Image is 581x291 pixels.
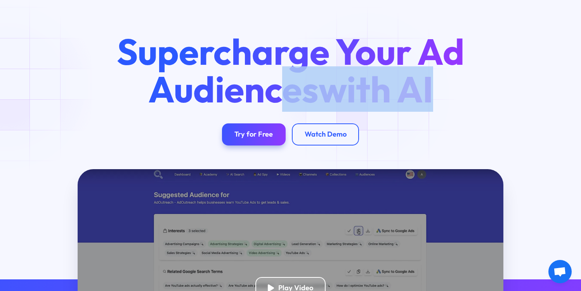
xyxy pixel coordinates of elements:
[548,260,572,283] a: Open chat
[101,33,479,107] h1: Supercharge Your Ad Audiences
[234,130,273,139] div: Try for Free
[305,130,347,139] div: Watch Demo
[222,123,286,145] a: Try for Free
[319,66,433,112] span: with AI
